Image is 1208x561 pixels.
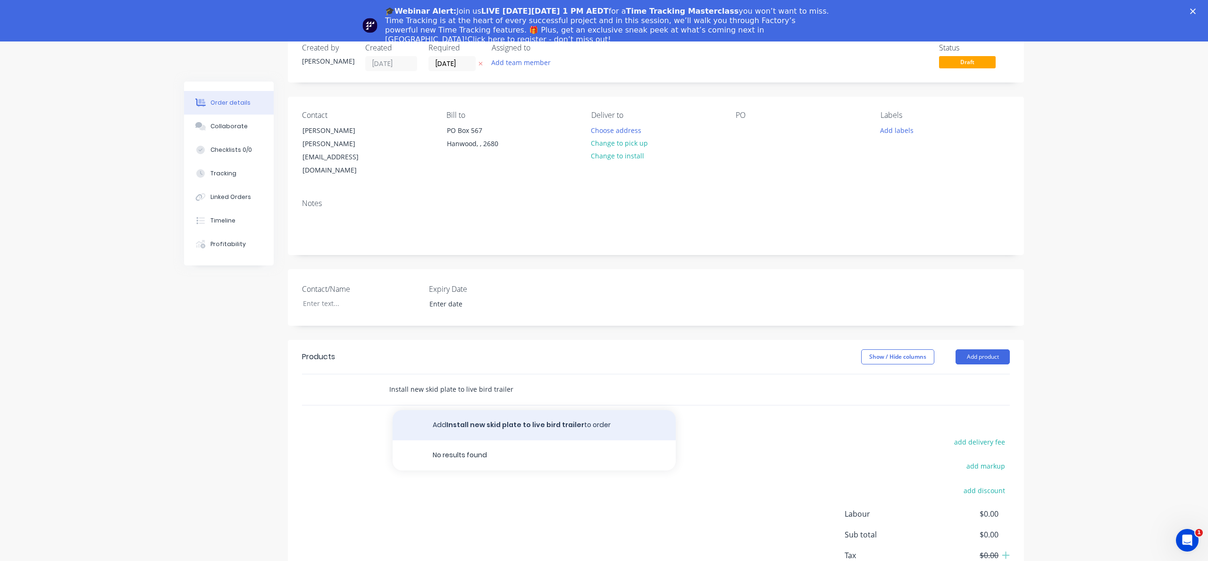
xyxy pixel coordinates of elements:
div: Products [302,351,335,363]
button: Tracking [184,162,274,185]
span: Labour [845,508,929,520]
button: Add team member [492,56,556,69]
button: Choose address [586,124,646,136]
div: [PERSON_NAME][PERSON_NAME][EMAIL_ADDRESS][DOMAIN_NAME] [294,124,389,177]
div: PO [736,111,865,120]
div: Contact [302,111,431,120]
span: $0.00 [929,508,998,520]
button: Add team member [487,56,556,69]
b: LIVE [DATE][DATE] 1 PM AEDT [481,7,609,16]
span: 1 [1195,529,1203,536]
button: Add product [956,349,1010,364]
button: Show / Hide columns [861,349,934,364]
div: Timeline [210,216,235,225]
div: Hanwood, , 2680 [447,137,525,150]
iframe: Intercom live chat [1176,529,1199,552]
div: [PERSON_NAME] [302,124,381,137]
div: Linked Orders [210,193,251,201]
button: Collaborate [184,115,274,138]
b: Time Tracking Masterclass [626,7,739,16]
div: [PERSON_NAME] [302,56,354,66]
div: Tracking [210,169,236,178]
button: Checklists 0/0 [184,138,274,162]
span: Draft [939,56,996,68]
div: Bill to [446,111,576,120]
button: Add labels [875,124,918,136]
b: 🎓Webinar Alert: [385,7,456,16]
label: Expiry Date [429,283,547,295]
div: Created by [302,43,354,52]
button: add markup [961,460,1010,472]
div: Join us for a you won’t want to miss. Time Tracking is at the heart of every successful project a... [385,7,830,44]
div: Close [1190,8,1200,14]
img: Profile image for Team [362,18,377,33]
div: PO Box 567 [447,124,525,137]
button: Change to pick up [586,137,653,149]
div: Required [428,43,480,52]
button: Change to install [586,149,649,162]
div: Notes [302,199,1010,208]
div: Collaborate [210,122,248,131]
span: $0.00 [929,550,998,561]
div: Status [939,43,1010,52]
span: Tax [845,550,929,561]
div: PO Box 567Hanwood, , 2680 [439,124,533,154]
div: Order details [210,99,251,107]
div: Labels [881,111,1010,120]
button: add delivery fee [949,436,1010,448]
div: Checklists 0/0 [210,146,252,154]
div: Assigned to [492,43,586,52]
span: $0.00 [929,529,998,540]
button: Timeline [184,209,274,232]
div: [PERSON_NAME][EMAIL_ADDRESS][DOMAIN_NAME] [302,137,381,177]
button: add discount [958,484,1010,496]
button: AddInstall new skid plate to live bird trailerto order [393,410,676,440]
label: Contact/Name [302,283,420,295]
button: Linked Orders [184,185,274,209]
a: Click here to register - don’t miss out! [468,35,611,44]
button: Order details [184,91,274,115]
input: Start typing to add a product... [389,380,578,399]
div: Created [365,43,417,52]
div: Profitability [210,240,246,248]
div: Deliver to [591,111,721,120]
input: Enter date [423,297,540,311]
button: Profitability [184,232,274,256]
span: Sub total [845,529,929,540]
